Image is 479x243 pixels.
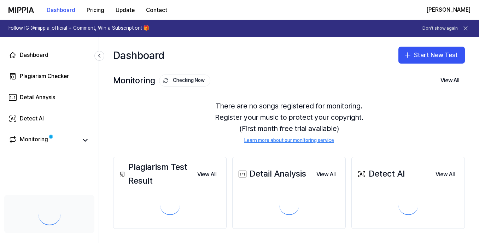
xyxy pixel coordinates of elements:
[398,47,465,64] button: Start New Test
[192,167,222,182] button: View All
[311,167,341,182] a: View All
[81,3,110,17] button: Pricing
[237,167,306,180] div: Detail Analysis
[426,6,471,14] button: [PERSON_NAME]
[8,135,77,145] a: Monitoring
[41,3,81,17] button: Dashboard
[110,3,140,17] button: Update
[8,7,34,13] img: logo
[311,167,341,182] button: View All
[118,160,192,188] div: Plagiarism Test Result
[4,89,94,106] a: Detail Anaysis
[356,167,405,180] div: Detect AI
[20,51,48,59] div: Dashboard
[8,25,149,32] h1: Follow IG @mippia_official + Comment, Win a Subscription! 🎁
[20,72,69,81] div: Plagiarism Checker
[20,114,44,123] div: Detect AI
[4,47,94,64] a: Dashboard
[4,68,94,85] a: Plagiarism Checker
[422,25,458,31] button: Don't show again
[113,44,164,66] div: Dashboard
[435,73,465,88] button: View All
[110,0,140,20] a: Update
[113,92,465,153] div: There are no songs registered for monitoring. Register your music to protect your copyright. (Fir...
[430,167,460,182] a: View All
[113,74,210,87] div: Monitoring
[140,3,173,17] button: Contact
[20,135,48,145] div: Monitoring
[244,137,334,144] a: Learn more about our monitoring service
[192,167,222,182] a: View All
[159,75,210,87] button: Checking Now
[20,93,55,102] div: Detail Anaysis
[430,167,460,182] button: View All
[4,110,94,127] a: Detect AI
